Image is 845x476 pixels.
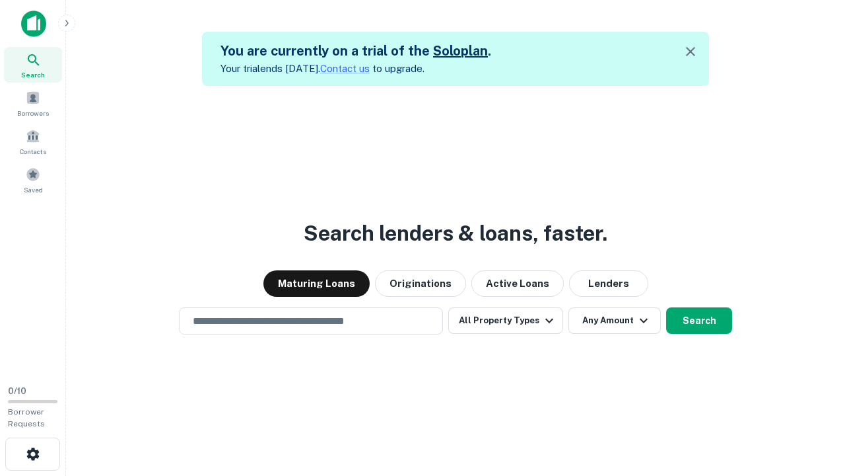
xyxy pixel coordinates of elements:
[304,218,607,249] h3: Search lenders & loans, faster.
[21,69,45,80] span: Search
[21,11,46,37] img: capitalize-icon.png
[263,270,370,297] button: Maturing Loans
[4,124,62,159] a: Contacts
[220,61,491,77] p: Your trial ends [DATE]. to upgrade.
[375,270,466,297] button: Originations
[666,307,732,334] button: Search
[4,85,62,121] a: Borrowers
[4,47,62,83] a: Search
[4,162,62,198] a: Saved
[568,307,661,334] button: Any Amount
[471,270,564,297] button: Active Loans
[24,184,43,195] span: Saved
[448,307,563,334] button: All Property Types
[220,41,491,61] h5: You are currently on a trial of the .
[20,146,46,157] span: Contacts
[17,108,49,118] span: Borrowers
[320,63,370,74] a: Contact us
[8,407,45,428] span: Borrower Requests
[569,270,648,297] button: Lenders
[433,43,488,59] a: Soloplan
[8,386,26,396] span: 0 / 10
[779,370,845,434] iframe: Chat Widget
